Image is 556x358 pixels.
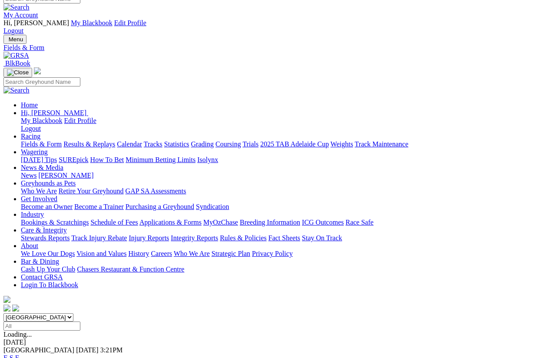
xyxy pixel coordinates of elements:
a: Fields & Form [21,140,62,148]
a: Statistics [164,140,189,148]
div: Racing [21,140,553,148]
img: twitter.svg [12,305,19,312]
a: Wagering [21,148,48,156]
div: Care & Integrity [21,234,553,242]
img: logo-grsa-white.png [34,67,41,74]
div: News & Media [21,172,553,179]
a: Syndication [196,203,229,210]
a: Logout [21,125,41,132]
input: Select date [3,322,80,331]
a: My Account [3,11,38,19]
a: Track Maintenance [355,140,408,148]
img: Search [3,3,30,11]
a: Industry [21,211,44,218]
a: Strategic Plan [212,250,250,257]
a: BlkBook [3,60,30,67]
a: Bar & Dining [21,258,59,265]
a: Results & Replays [63,140,115,148]
div: [DATE] [3,338,553,346]
div: Wagering [21,156,553,164]
a: Edit Profile [114,19,146,27]
div: Hi, [PERSON_NAME] [21,117,553,133]
span: [GEOGRAPHIC_DATA] [3,346,74,354]
a: ICG Outcomes [302,219,344,226]
a: [PERSON_NAME] [38,172,93,179]
a: Home [21,101,38,109]
a: SUREpick [59,156,88,163]
a: Privacy Policy [252,250,293,257]
span: Hi, [PERSON_NAME] [21,109,86,116]
a: Schedule of Fees [90,219,138,226]
a: Hi, [PERSON_NAME] [21,109,88,116]
a: Track Injury Rebate [71,234,127,242]
a: Minimum Betting Limits [126,156,195,163]
span: 3:21PM [100,346,123,354]
a: Integrity Reports [171,234,218,242]
span: [DATE] [76,346,99,354]
a: Contact GRSA [21,273,63,281]
a: [DATE] Tips [21,156,57,163]
a: Racing [21,133,40,140]
a: About [21,242,38,249]
img: facebook.svg [3,305,10,312]
div: Industry [21,219,553,226]
a: Edit Profile [64,117,96,124]
a: Become an Owner [21,203,73,210]
div: Greyhounds as Pets [21,187,553,195]
div: Bar & Dining [21,265,553,273]
a: Cash Up Your Club [21,265,75,273]
a: Who We Are [174,250,210,257]
button: Toggle navigation [3,35,26,44]
a: Logout [3,27,23,34]
a: Login To Blackbook [21,281,78,288]
a: Injury Reports [129,234,169,242]
a: History [128,250,149,257]
a: Become a Trainer [74,203,124,210]
a: Careers [151,250,172,257]
a: Stewards Reports [21,234,69,242]
a: News [21,172,36,179]
a: Weights [331,140,353,148]
a: Stay On Track [302,234,342,242]
input: Search [3,77,80,86]
a: Get Involved [21,195,57,202]
a: Care & Integrity [21,226,67,234]
a: My Blackbook [21,117,63,124]
a: Grading [191,140,214,148]
a: Tracks [144,140,162,148]
a: Retire Your Greyhound [59,187,124,195]
a: MyOzChase [203,219,238,226]
a: Trials [242,140,258,148]
a: How To Bet [90,156,124,163]
span: Loading... [3,331,32,338]
a: My Blackbook [71,19,113,27]
span: Hi, [PERSON_NAME] [3,19,69,27]
a: Chasers Restaurant & Function Centre [77,265,184,273]
button: Toggle navigation [3,68,32,77]
a: 2025 TAB Adelaide Cup [260,140,329,148]
a: GAP SA Assessments [126,187,186,195]
a: Fields & Form [3,44,553,52]
div: About [21,250,553,258]
a: Vision and Values [76,250,126,257]
a: Race Safe [345,219,373,226]
div: Get Involved [21,203,553,211]
span: Menu [9,36,23,43]
img: Search [3,86,30,94]
a: Breeding Information [240,219,300,226]
a: Rules & Policies [220,234,267,242]
a: Applications & Forms [139,219,202,226]
a: Fact Sheets [268,234,300,242]
a: News & Media [21,164,63,171]
a: Coursing [215,140,241,148]
a: Bookings & Scratchings [21,219,89,226]
div: My Account [3,19,553,35]
img: Close [7,69,29,76]
a: Greyhounds as Pets [21,179,76,187]
img: logo-grsa-white.png [3,296,10,303]
a: We Love Our Dogs [21,250,75,257]
a: Isolynx [197,156,218,163]
img: GRSA [3,52,29,60]
a: Who We Are [21,187,57,195]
